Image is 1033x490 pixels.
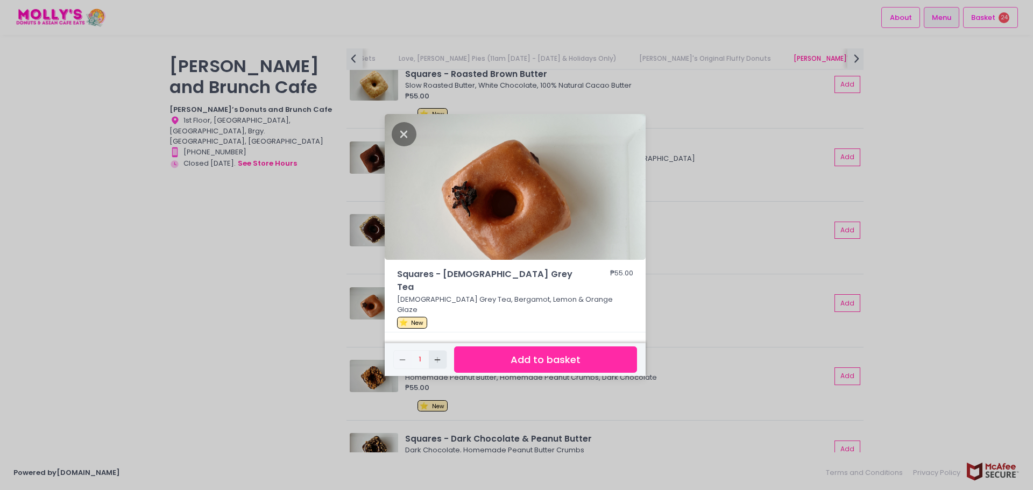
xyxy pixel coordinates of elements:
div: ₱55.00 [610,268,633,294]
span: Squares - [DEMOGRAPHIC_DATA] Grey Tea [397,268,575,294]
button: Close [392,128,416,139]
span: ⭐ [399,317,408,328]
img: Squares - Lady Grey Tea [385,114,646,260]
span: New [411,319,423,327]
p: [DEMOGRAPHIC_DATA] Grey Tea, Bergamot, Lemon & Orange Glaze [397,294,634,315]
button: Add to basket [454,346,637,373]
